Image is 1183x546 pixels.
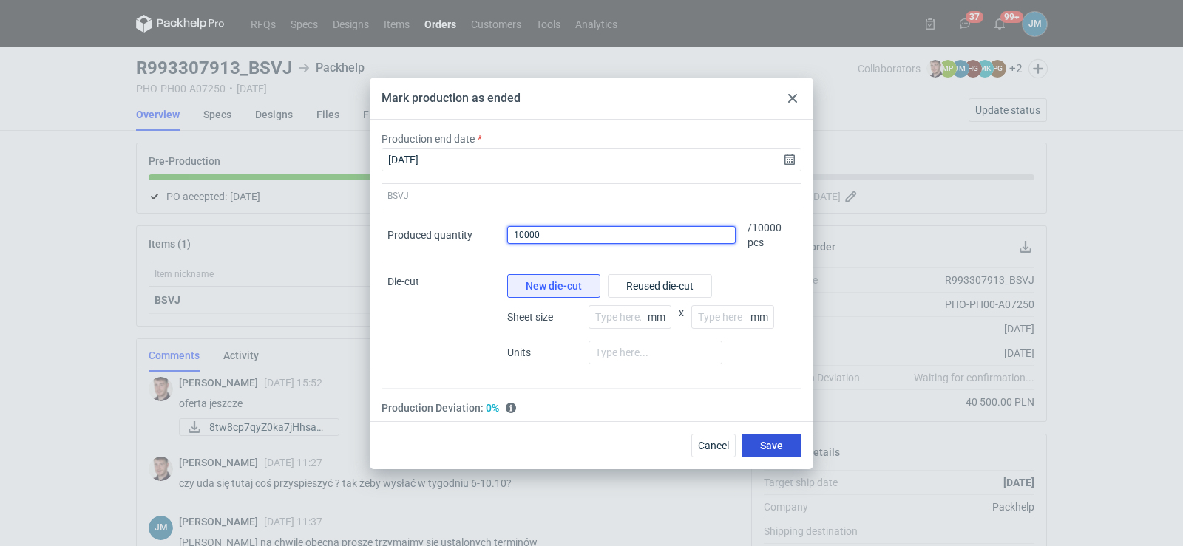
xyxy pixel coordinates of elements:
[691,305,774,329] input: Type here...
[698,440,729,451] span: Cancel
[742,208,801,262] div: / 10000 pcs
[486,400,499,415] span: Excellent
[679,305,684,341] span: x
[608,274,712,298] button: Reused die-cut
[589,305,671,329] input: Type here...
[626,281,694,291] span: Reused die-cut
[507,310,581,324] span: Sheet size
[382,262,501,389] div: Die-cut
[382,400,801,415] div: Production Deviation:
[589,341,722,364] input: Type here...
[507,274,600,298] button: New die-cut
[648,311,671,323] p: mm
[382,132,475,146] label: Production end date
[387,228,472,242] div: Produced quantity
[750,311,774,323] p: mm
[526,281,582,291] span: New die-cut
[691,434,736,457] button: Cancel
[760,440,783,451] span: Save
[387,190,409,202] span: BSVJ
[507,345,581,360] span: Units
[742,434,801,457] button: Save
[382,90,521,106] div: Mark production as ended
